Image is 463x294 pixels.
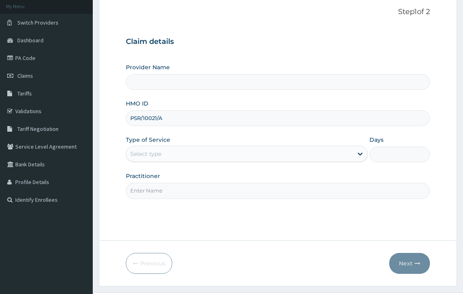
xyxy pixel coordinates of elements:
[126,8,430,17] p: Step 1 of 2
[17,72,33,79] span: Claims
[126,183,430,199] input: Enter Name
[389,253,430,274] button: Next
[126,110,430,126] input: Enter HMO ID
[126,99,148,108] label: HMO ID
[126,63,170,71] label: Provider Name
[17,125,58,133] span: Tariff Negotiation
[126,136,170,144] label: Type of Service
[17,90,32,97] span: Tariffs
[126,172,160,180] label: Practitioner
[369,136,384,144] label: Days
[126,37,430,46] h3: Claim details
[17,37,44,44] span: Dashboard
[130,150,161,158] div: Select type
[126,253,172,274] button: Previous
[17,19,58,26] span: Switch Providers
